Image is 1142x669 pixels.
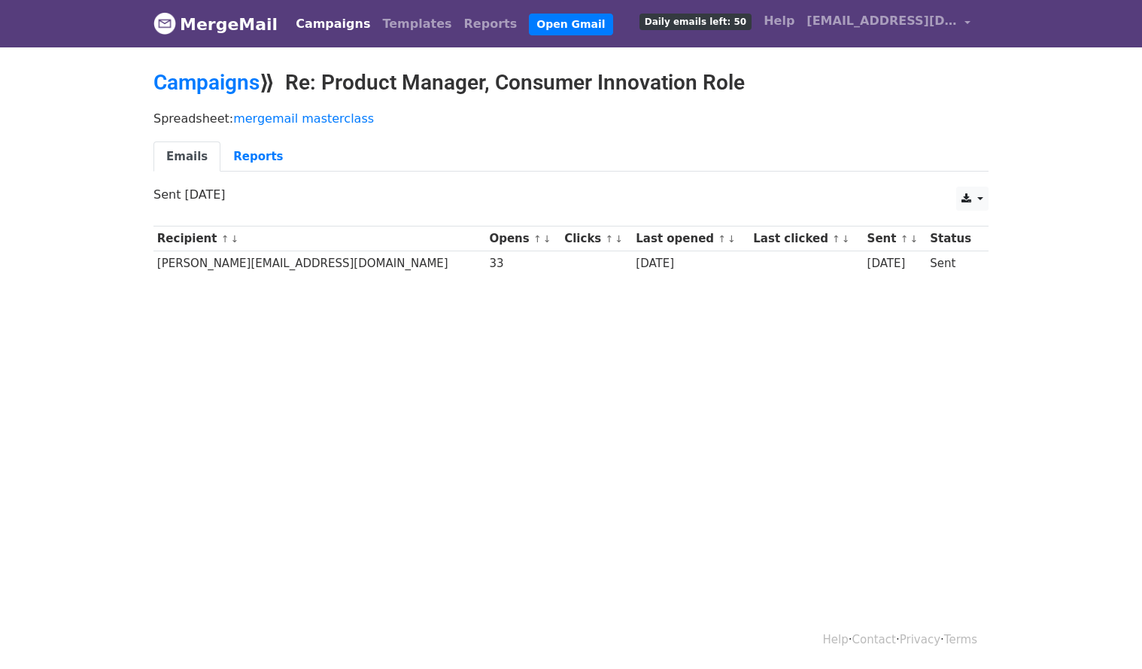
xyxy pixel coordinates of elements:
a: Open Gmail [529,14,612,35]
a: ↑ [718,233,726,245]
a: Help [823,633,849,646]
a: Reports [220,141,296,172]
a: Campaigns [290,9,376,39]
a: Help [758,6,800,36]
a: Templates [376,9,457,39]
a: Daily emails left: 50 [633,6,758,36]
h2: ⟫ Re: Product Manager, Consumer Innovation Role [153,70,989,96]
td: Sent [926,251,980,276]
a: ↓ [727,233,736,245]
a: ↑ [221,233,229,245]
span: [EMAIL_ADDRESS][DOMAIN_NAME] [806,12,957,30]
a: Contact [852,633,896,646]
div: 33 [489,255,557,272]
a: Reports [458,9,524,39]
a: ↓ [615,233,623,245]
a: [EMAIL_ADDRESS][DOMAIN_NAME] [800,6,976,41]
th: Opens [486,227,561,251]
a: ↓ [543,233,551,245]
th: Clicks [560,227,632,251]
div: [DATE] [867,255,923,272]
div: [DATE] [636,255,746,272]
img: MergeMail logo [153,12,176,35]
a: ↑ [901,233,909,245]
td: [PERSON_NAME][EMAIL_ADDRESS][DOMAIN_NAME] [153,251,486,276]
a: ↑ [533,233,542,245]
a: ↓ [910,233,918,245]
a: ↓ [842,233,850,245]
span: Daily emails left: 50 [639,14,752,30]
a: ↑ [832,233,840,245]
th: Last opened [632,227,749,251]
a: Privacy [900,633,940,646]
a: ↓ [230,233,238,245]
a: Campaigns [153,70,260,95]
th: Status [926,227,980,251]
a: mergemail masterclass [233,111,374,126]
th: Sent [864,227,927,251]
a: ↑ [606,233,614,245]
p: Sent [DATE] [153,187,989,202]
a: MergeMail [153,8,278,40]
a: Terms [944,633,977,646]
th: Last clicked [750,227,864,251]
th: Recipient [153,227,486,251]
a: Emails [153,141,220,172]
p: Spreadsheet: [153,111,989,126]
